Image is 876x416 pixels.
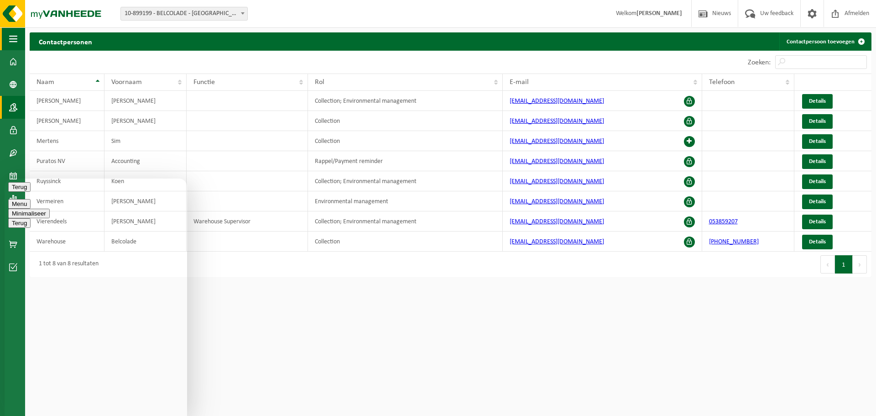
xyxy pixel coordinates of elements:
[802,134,833,149] a: Details
[187,211,308,232] td: Warehouse Supervisor
[510,178,604,185] a: [EMAIL_ADDRESS][DOMAIN_NAME]
[308,111,503,131] td: Collection
[809,158,826,164] span: Details
[30,91,104,111] td: [PERSON_NAME]
[709,218,738,225] a: 053859207
[510,138,604,145] a: [EMAIL_ADDRESS][DOMAIN_NAME]
[636,10,682,17] strong: [PERSON_NAME]
[809,179,826,184] span: Details
[510,198,604,205] a: [EMAIL_ADDRESS][DOMAIN_NAME]
[802,114,833,129] a: Details
[835,255,853,274] button: 1
[30,171,104,191] td: Ruyssinck
[853,255,867,274] button: Next
[802,235,833,249] a: Details
[809,98,826,104] span: Details
[5,179,187,416] iframe: chat widget
[510,158,604,165] a: [EMAIL_ADDRESS][DOMAIN_NAME]
[510,218,604,225] a: [EMAIL_ADDRESS][DOMAIN_NAME]
[30,111,104,131] td: [PERSON_NAME]
[308,131,503,151] td: Collection
[802,94,833,109] a: Details
[809,239,826,245] span: Details
[315,79,324,86] span: Rol
[104,91,187,111] td: [PERSON_NAME]
[104,111,187,131] td: [PERSON_NAME]
[510,118,604,125] a: [EMAIL_ADDRESS][DOMAIN_NAME]
[510,79,529,86] span: E-mail
[820,255,835,274] button: Previous
[779,32,871,51] a: Contactpersoon toevoegen
[510,98,604,105] a: [EMAIL_ADDRESS][DOMAIN_NAME]
[709,79,735,86] span: Telefoon
[36,79,54,86] span: Naam
[802,154,833,169] a: Details
[802,174,833,189] a: Details
[193,79,215,86] span: Functie
[809,199,826,205] span: Details
[111,79,142,86] span: Voornaam
[308,91,503,111] td: Collection; Environmental management
[809,118,826,124] span: Details
[510,238,604,245] a: [EMAIL_ADDRESS][DOMAIN_NAME]
[809,138,826,144] span: Details
[120,7,248,21] span: 10-899199 - BELCOLADE - EREMBODEGEM
[308,211,503,232] td: Collection; Environmental management
[30,32,101,50] h2: Contactpersonen
[709,238,759,245] a: [PHONE_NUMBER]
[121,7,247,20] span: 10-899199 - BELCOLADE - EREMBODEGEM
[308,232,503,252] td: Collection
[30,131,104,151] td: Mertens
[802,215,833,229] a: Details
[308,191,503,211] td: Environmental management
[30,151,104,171] td: Puratos NV
[748,59,771,66] label: Zoeken:
[104,151,187,171] td: Accounting
[104,131,187,151] td: Sim
[308,151,503,171] td: Rappel/Payment reminder
[809,219,826,225] span: Details
[308,171,503,191] td: Collection; Environmental management
[802,195,833,209] a: Details
[104,171,187,191] td: Koen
